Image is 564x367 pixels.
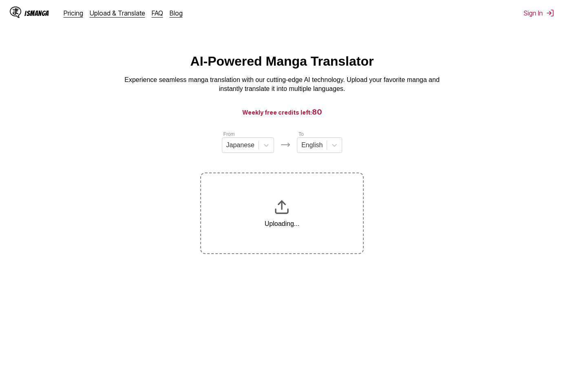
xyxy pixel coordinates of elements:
img: Languages icon [281,140,290,150]
p: Experience seamless manga translation with our cutting-edge AI technology. Upload your favorite m... [119,75,445,94]
img: IsManga Logo [10,7,21,18]
label: To [299,131,304,137]
p: Uploading... [265,220,299,228]
h1: AI-Powered Manga Translator [190,54,374,69]
div: IsManga [24,9,49,17]
a: FAQ [152,9,163,17]
a: Upload & Translate [90,9,145,17]
label: From [223,131,235,137]
h3: Weekly free credits left: [20,107,544,117]
img: Sign out [546,9,554,17]
a: Blog [170,9,183,17]
a: IsManga LogoIsManga [10,7,64,20]
span: 80 [312,108,322,116]
button: Sign In [524,9,554,17]
a: Pricing [64,9,83,17]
